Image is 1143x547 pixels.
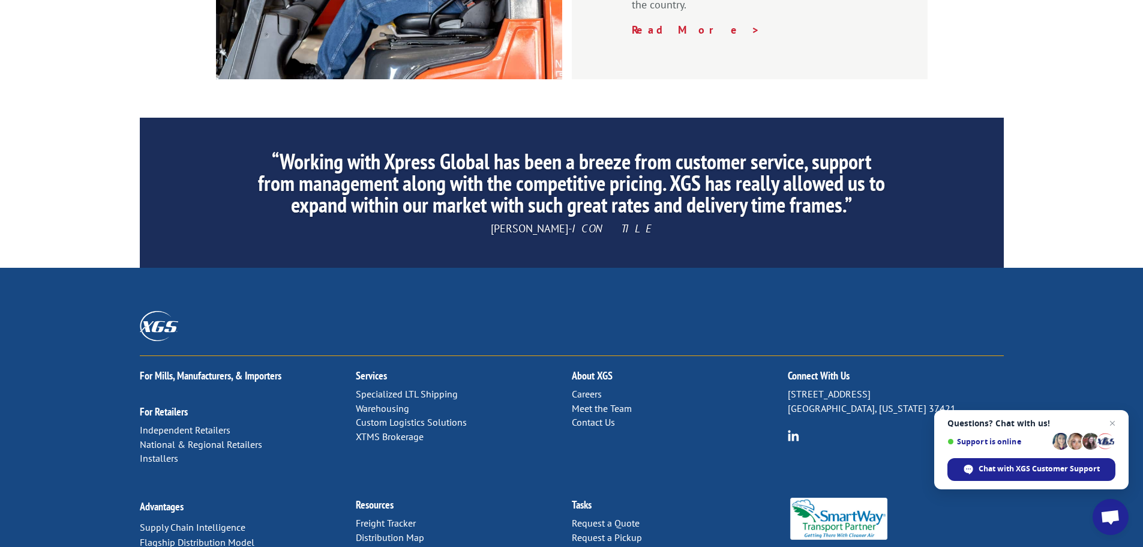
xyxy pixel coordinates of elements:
[572,388,602,400] a: Careers
[356,431,424,443] a: XTMS Brokerage
[491,222,568,235] span: [PERSON_NAME]
[572,416,615,428] a: Contact Us
[356,369,387,382] a: Services
[140,452,178,464] a: Installers
[572,500,788,516] h2: Tasks
[947,437,1048,446] span: Support is online
[356,402,409,414] a: Warehousing
[979,464,1100,474] span: Chat with XGS Customer Support
[356,416,467,428] a: Custom Logistics Solutions
[788,387,1004,416] p: [STREET_ADDRESS] [GEOGRAPHIC_DATA], [US_STATE] 37421
[140,500,184,513] a: Advantages
[947,419,1115,428] span: Questions? Chat with us!
[140,369,281,382] a: For Mills, Manufacturers, & Importers
[356,498,394,512] a: Resources
[140,405,188,419] a: For Retailers
[947,458,1115,481] div: Chat with XGS Customer Support
[252,151,890,222] h2: “Working with Xpress Global has been a breeze from customer service, support from management alon...
[572,531,642,543] a: Request a Pickup
[140,521,245,533] a: Supply Chain Intelligence
[632,23,760,37] a: Read More >
[568,222,572,235] span: -
[572,369,613,382] a: About XGS
[140,438,262,450] a: National & Regional Retailers
[788,498,890,540] img: Smartway_Logo
[572,517,640,529] a: Request a Quote
[572,222,653,235] span: ICON TILE
[140,424,230,436] a: Independent Retailers
[788,430,799,441] img: group-6
[140,311,178,340] img: XGS_Logos_ALL_2024_All_White
[788,370,1004,387] h2: Connect With Us
[356,517,416,529] a: Freight Tracker
[1093,499,1129,535] div: Open chat
[1105,416,1120,431] span: Close chat
[356,388,458,400] a: Specialized LTL Shipping
[356,531,424,543] a: Distribution Map
[572,402,632,414] a: Meet the Team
